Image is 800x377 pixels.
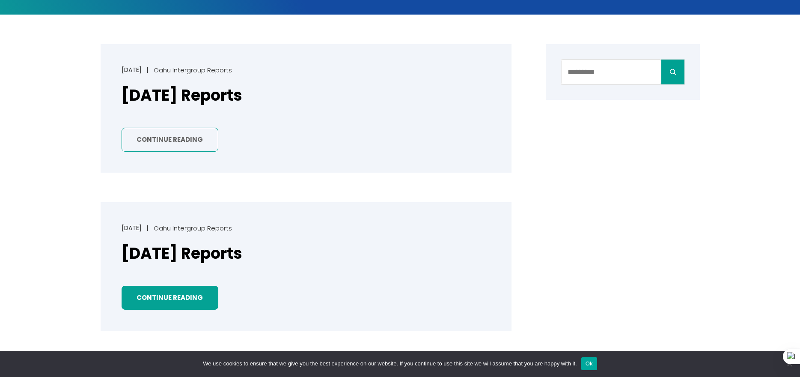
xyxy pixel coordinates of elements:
[122,224,142,232] a: [DATE]
[154,224,232,233] a: Oahu Intergroup Reports
[122,85,242,106] a: [DATE] Reports
[154,66,232,75] a: Oahu Intergroup Reports
[581,357,597,370] button: Ok
[661,60,684,84] button: Search
[122,286,218,310] a: Continue Reading
[203,359,577,368] span: We use cookies to ensure that we give you the best experience on our website. If you continue to ...
[14,22,21,29] img: website_grey.svg
[95,51,144,56] div: Keywords by Traffic
[23,50,30,57] img: tab_domain_overview_orange.svg
[22,22,94,29] div: Domain: [DOMAIN_NAME]
[122,66,142,74] a: [DATE]
[14,14,21,21] img: logo_orange.svg
[122,243,242,264] a: [DATE] Reports
[85,50,92,57] img: tab_keywords_by_traffic_grey.svg
[33,51,77,56] div: Domain Overview
[122,128,218,152] a: Continue Reading
[24,14,42,21] div: v 4.0.25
